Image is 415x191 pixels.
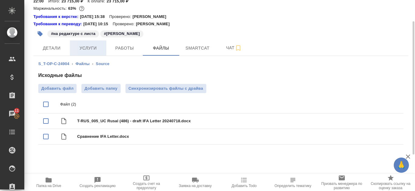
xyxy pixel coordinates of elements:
[132,14,171,20] p: [PERSON_NAME]
[396,159,406,172] span: 🙏
[171,174,220,191] button: Заявка на доставку
[366,174,415,191] button: Скопировать ссылку на оценку заказа
[179,184,211,188] span: Заявка на доставку
[24,174,73,191] button: Папка на Drive
[80,14,109,20] p: [DATE] 15:38
[146,44,176,52] span: Файлы
[136,21,174,27] p: [PERSON_NAME]
[33,6,68,11] p: Маржинальность:
[317,174,366,191] button: Призвать менеджера по развитию
[83,21,113,27] p: [DATE] 10:15
[78,5,86,12] button: 7240.00 RUB;
[38,61,69,66] a: S_T-OP-C-24904
[74,44,103,52] span: Услуги
[84,85,117,92] span: Добавить папку
[68,6,77,11] p: 63%
[36,184,61,188] span: Папка на Drive
[104,31,140,37] p: #[PERSON_NAME]
[41,85,74,92] span: Добавить файл
[11,108,22,114] span: 11
[38,61,403,67] nav: breadcrumb
[81,84,120,93] button: Добавить папку
[370,182,411,190] span: Скопировать ссылку на оценку заказа
[96,61,109,66] a: Source
[232,184,256,188] span: Добавить Todo
[109,14,133,20] p: Проверено:
[122,174,171,191] button: Создать счет на предоплату
[77,134,399,140] span: Сравнение IFA Letter.docx
[33,14,80,20] a: Требования к верстке:
[274,184,311,188] span: Определить тематику
[183,44,212,52] span: Smartcat
[126,182,167,190] span: Создать счет на предоплату
[394,158,409,173] button: 🙏
[33,14,80,20] div: Нажми, чтобы открыть папку с инструкцией
[92,61,93,67] li: ‹
[100,31,144,36] span: Исаев
[220,174,269,191] button: Добавить Todo
[72,61,73,67] li: ‹
[51,31,95,37] p: #на редактуре с листа
[321,182,363,190] span: Призвать менеджера по развитию
[38,72,403,79] h4: Исходные файлы
[37,44,66,52] span: Детали
[33,27,47,40] button: Добавить тэг
[77,118,399,124] span: T-RUS_005_UC Rusal (486) - draft IFA Letter 20240718.docx
[47,31,100,36] span: на редактуре с листа
[33,21,83,27] div: Нажми, чтобы открыть папку с инструкцией
[129,85,203,92] span: Синхронизировать файлы с драйва
[80,184,116,188] span: Создать рекламацию
[125,84,206,93] button: Синхронизировать файлы с драйва
[60,101,399,107] p: Файл (2)
[219,44,249,52] span: Чат
[269,174,317,191] button: Определить тематику
[76,61,90,66] a: Файлы
[38,84,77,93] label: Добавить файл
[113,21,136,27] p: Проверено:
[110,44,139,52] span: Работы
[2,106,23,121] a: 11
[73,174,122,191] button: Создать рекламацию
[33,21,83,27] a: Требования к переводу:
